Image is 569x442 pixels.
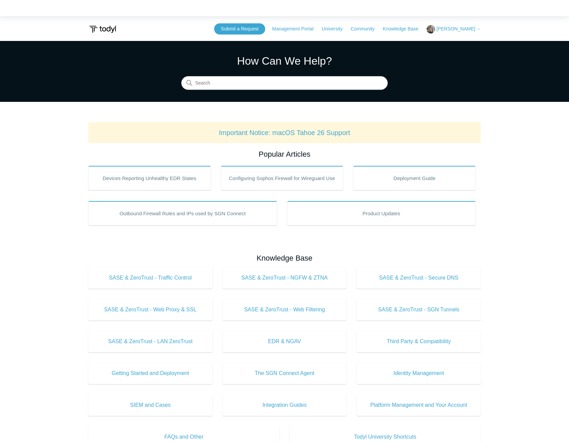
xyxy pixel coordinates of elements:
[357,394,481,416] a: Platform Management and Your Account
[88,252,481,264] h2: Knowledge Base
[357,299,481,321] a: SASE & ZeroTrust - SGN Tunnels
[88,394,212,416] a: SIEM and Cases
[427,25,481,34] button: [PERSON_NAME]
[223,267,347,289] a: SASE & ZeroTrust - NGFW & ZTNA
[357,331,481,352] a: Third Party & Compatibility
[88,331,212,352] a: SASE & ZeroTrust - LAN ZeroTrust
[322,25,349,32] a: University
[233,274,337,282] span: SASE & ZeroTrust - NGFW & ZTNA
[233,401,337,409] span: Integration Guides
[181,53,388,69] h1: How Can We Help?
[272,25,320,32] a: Management Portal
[219,129,350,136] a: Important Notice: macOS Tahoe 26 Support
[367,401,471,409] span: Platform Management and Your Account
[98,274,202,282] span: SASE & ZeroTrust - Traffic Control
[383,25,425,32] a: Knowledge Base
[223,299,347,321] a: SASE & ZeroTrust - Web Filtering
[88,201,277,225] a: Outbound Firewall Rules and IPs used by SGN Connect
[367,306,471,314] span: SASE & ZeroTrust - SGN Tunnels
[367,337,471,346] span: Third Party & Compatibility
[367,369,471,377] span: Identity Management
[351,25,382,32] a: Community
[367,274,471,282] span: SASE & ZeroTrust - Secure DNS
[98,401,202,409] span: SIEM and Cases
[287,201,476,225] a: Product Updates
[300,433,471,441] span: Todyl University Shortcuts
[88,149,481,160] h2: Popular Articles
[221,166,343,190] a: Configuring Sophos Firewall for Wireguard Use
[353,166,476,190] a: Deployment Guide
[436,26,475,31] span: [PERSON_NAME]
[88,299,212,321] a: SASE & ZeroTrust - Web Proxy & SSL
[233,337,337,346] span: EDR & NGAV
[98,433,269,441] span: FAQs and Other
[88,23,117,36] img: Todyl Support Center Help Center home page
[88,166,211,190] a: Devices Reporting Unhealthy EDR States
[98,369,202,377] span: Getting Started and Deployment
[181,76,388,90] input: Search
[98,306,202,314] span: SASE & ZeroTrust - Web Proxy & SSL
[214,23,265,35] a: Submit a Request
[223,394,347,416] a: Integration Guides
[357,362,481,384] a: Identity Management
[88,267,212,289] a: SASE & ZeroTrust - Traffic Control
[88,362,212,384] a: Getting Started and Deployment
[357,267,481,289] a: SASE & ZeroTrust - Secure DNS
[223,362,347,384] a: The SGN Connect Agent
[98,337,202,346] span: SASE & ZeroTrust - LAN ZeroTrust
[233,369,337,377] span: The SGN Connect Agent
[223,331,347,352] a: EDR & NGAV
[233,306,337,314] span: SASE & ZeroTrust - Web Filtering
